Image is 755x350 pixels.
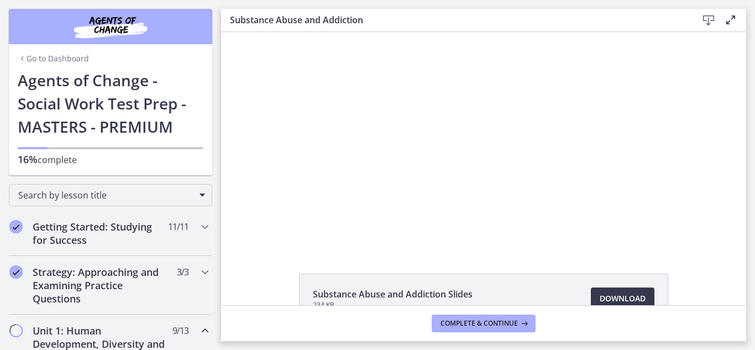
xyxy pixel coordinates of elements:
img: Agents of Change [44,13,177,40]
div: Search by lesson title [9,184,212,206]
button: Complete & continue [432,315,536,332]
span: Download [600,292,646,305]
p: complete [18,153,203,166]
h1: Agents of Change - Social Work Test Prep - MASTERS - PREMIUM [18,69,203,138]
a: Download [591,288,654,310]
a: Go to Dashboard [18,53,89,64]
span: Complete & continue [441,319,518,328]
span: Search by lesson title [18,189,194,201]
span: 9 / 13 [172,324,188,337]
h3: Substance Abuse and Addiction [230,13,680,27]
span: 16% [18,153,38,166]
span: 234 KB [313,301,473,310]
h2: Strategy: Approaching and Examining Practice Questions [33,265,167,305]
h2: Getting Started: Studying for Success [33,220,167,247]
span: Substance Abuse and Addiction Slides [313,288,473,301]
iframe: Video Lesson [221,32,746,248]
i: Completed [9,220,23,233]
span: 3 / 3 [177,265,188,279]
i: Completed [9,265,23,279]
span: 11 / 11 [168,220,188,233]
